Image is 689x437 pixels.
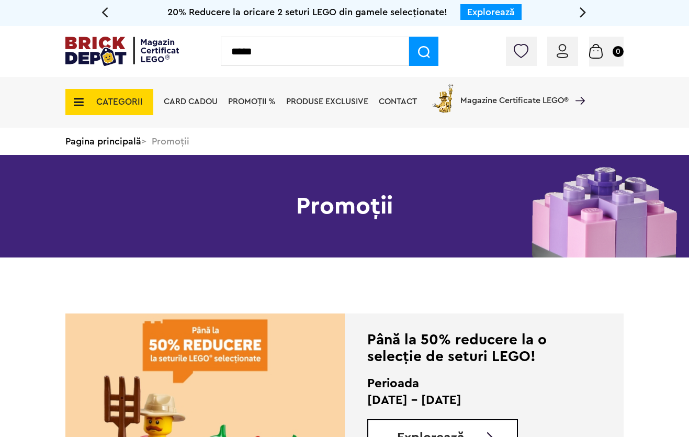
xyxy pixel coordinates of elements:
span: 20% Reducere la oricare 2 seturi LEGO din gamele selecționate! [167,7,447,17]
a: PROMOȚII % [228,97,276,106]
a: Explorează [467,7,515,17]
a: Magazine Certificate LEGO® [569,83,585,92]
div: Până la 50% reducere la o selecție de seturi LEGO! [367,331,602,365]
p: [DATE] - [DATE] [367,392,602,409]
a: Pagina principală [65,137,141,146]
div: > Promoții [65,128,624,155]
a: Card Cadou [164,97,218,106]
a: Contact [379,97,417,106]
span: Magazine Certificate LEGO® [460,82,569,106]
small: 0 [613,46,624,57]
span: CATEGORII [96,97,143,106]
a: Produse exclusive [286,97,368,106]
h2: Perioada [367,375,602,392]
